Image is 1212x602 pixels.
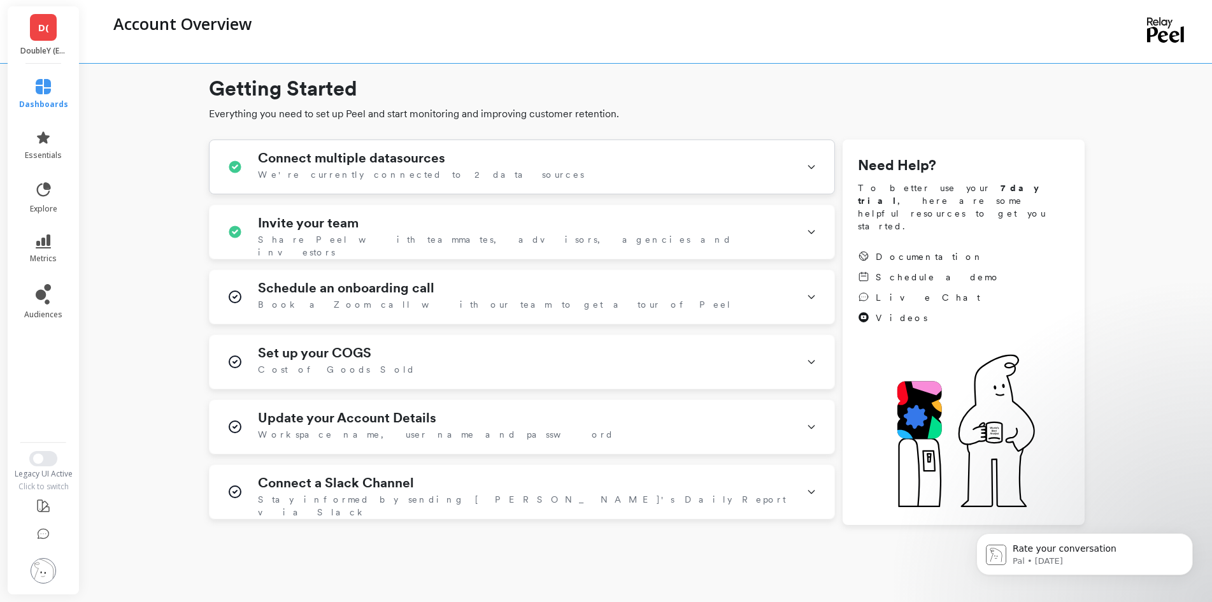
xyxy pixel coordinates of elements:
[29,451,57,466] button: Switch to New UI
[258,233,791,259] span: Share Peel with teammates, advisors, agencies and investors
[858,271,1001,283] a: Schedule a demo
[258,475,414,491] h1: Connect a Slack Channel
[876,312,927,324] span: Videos
[858,155,1069,176] h1: Need Help?
[876,271,1001,283] span: Schedule a demo
[858,183,1050,206] strong: 7 day trial
[258,345,371,361] h1: Set up your COGS
[24,310,62,320] span: audiences
[258,215,359,231] h1: Invite your team
[258,428,614,441] span: Workspace name, user name and password
[858,250,1001,263] a: Documentation
[209,106,1085,122] span: Everything you need to set up Peel and start monitoring and improving customer retention.
[113,13,252,34] p: Account Overview
[6,469,81,479] div: Legacy UI Active
[25,150,62,161] span: essentials
[19,99,68,110] span: dashboards
[858,182,1069,233] span: To better use your , here are some helpful resources to get you started.
[258,280,434,296] h1: Schedule an onboarding call
[209,73,1085,104] h1: Getting Started
[38,20,49,35] span: D(
[6,482,81,492] div: Click to switch
[258,363,415,376] span: Cost of Goods Sold
[876,250,984,263] span: Documentation
[258,168,584,181] span: We're currently connected to 2 data sources
[858,312,1001,324] a: Videos
[258,298,732,311] span: Book a Zoom call with our team to get a tour of Peel
[30,254,57,264] span: metrics
[258,410,436,426] h1: Update your Account Details
[20,46,67,56] p: DoubleY (Essor)
[876,291,980,304] span: Live Chat
[31,558,56,584] img: profile picture
[258,150,445,166] h1: Connect multiple datasources
[30,204,57,214] span: explore
[258,493,791,519] span: Stay informed by sending [PERSON_NAME]'s Daily Report via Slack
[957,506,1212,596] iframe: Intercom notifications message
